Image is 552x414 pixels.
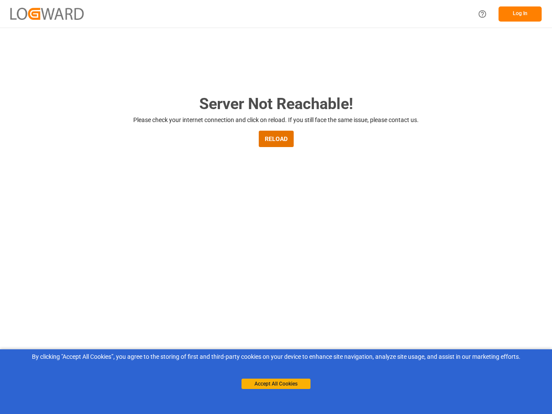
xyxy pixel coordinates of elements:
button: Log In [499,6,542,22]
div: By clicking "Accept All Cookies”, you agree to the storing of first and third-party cookies on yo... [6,352,546,361]
img: Logward_new_orange.png [10,8,84,19]
button: Help Center [473,4,492,24]
button: RELOAD [259,131,294,147]
h2: Server Not Reachable! [199,92,353,116]
p: Please check your internet connection and click on reload. If you still face the same issue, plea... [133,116,419,125]
button: Accept All Cookies [241,379,310,389]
